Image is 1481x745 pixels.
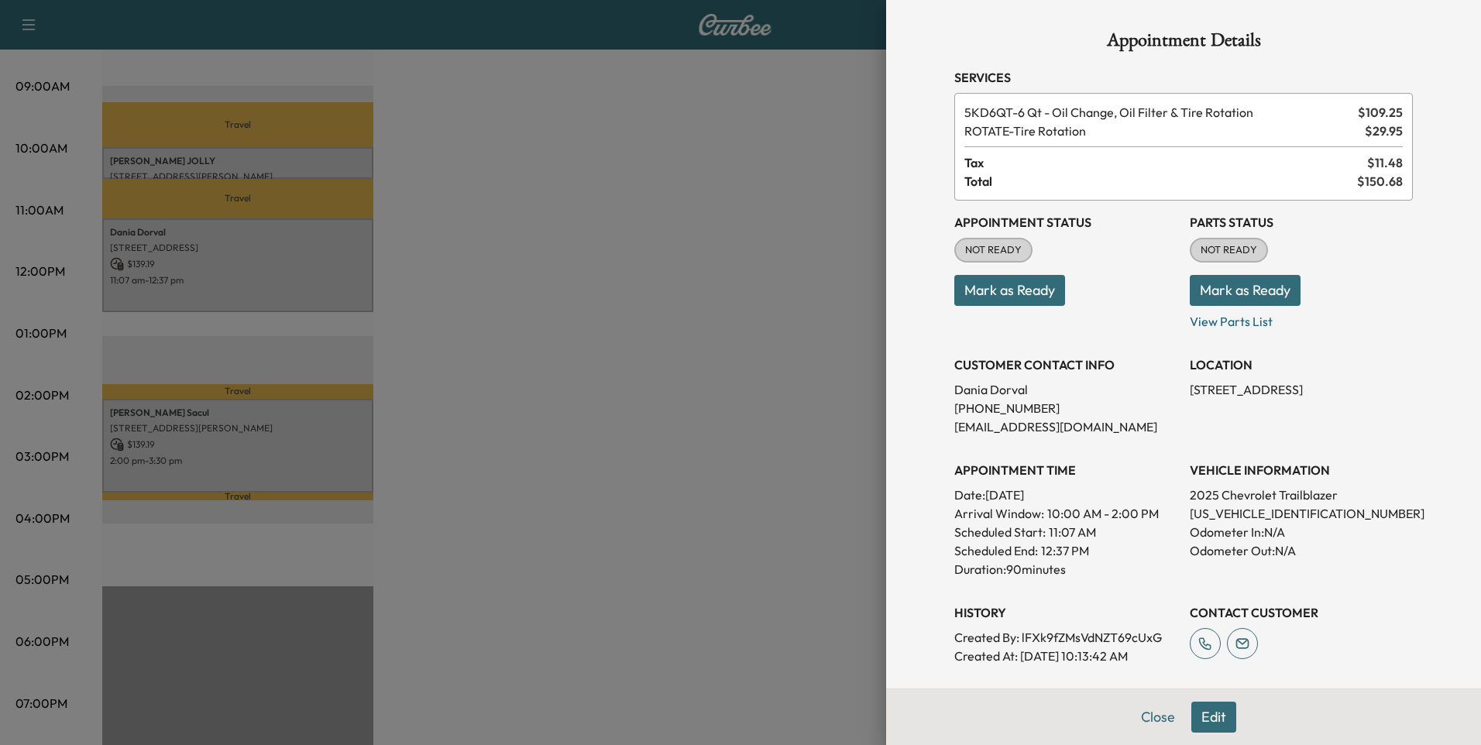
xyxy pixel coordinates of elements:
button: Close [1131,702,1185,733]
h3: Parts Status [1190,213,1413,232]
h3: VEHICLE INFORMATION [1190,461,1413,479]
span: $ 29.95 [1365,122,1403,140]
button: Mark as Ready [1190,275,1301,306]
p: 12:37 PM [1041,541,1089,560]
p: Duration: 90 minutes [954,560,1177,578]
span: 10:00 AM - 2:00 PM [1047,504,1159,523]
p: Created By : lFXk9fZMsVdNZT69cUxG [954,628,1177,647]
span: $ 150.68 [1357,172,1403,191]
p: 11:07 AM [1049,523,1096,541]
p: View Parts List [1190,306,1413,331]
h3: LOCATION [1190,355,1413,374]
h3: Appointment Status [954,213,1177,232]
p: [PHONE_NUMBER] [954,399,1177,417]
p: Scheduled Start: [954,523,1046,541]
span: $ 109.25 [1358,103,1403,122]
p: Date: [DATE] [954,486,1177,504]
span: Tire Rotation [964,122,1359,140]
h3: CUSTOMER CONTACT INFO [954,355,1177,374]
p: Scheduled End: [954,541,1038,560]
span: Tax [964,153,1367,172]
span: $ 11.48 [1367,153,1403,172]
button: Edit [1191,702,1236,733]
span: NOT READY [956,242,1031,258]
button: Mark as Ready [954,275,1065,306]
p: Odometer Out: N/A [1190,541,1413,560]
p: Odometer In: N/A [1190,523,1413,541]
p: [STREET_ADDRESS] [1190,380,1413,399]
p: Arrival Window: [954,504,1177,523]
p: Created At : [DATE] 10:13:42 AM [954,647,1177,665]
span: NOT READY [1191,242,1266,258]
h3: History [954,603,1177,622]
h1: Appointment Details [954,31,1413,56]
span: 6 Qt - Oil Change, Oil Filter & Tire Rotation [964,103,1352,122]
h3: APPOINTMENT TIME [954,461,1177,479]
p: Dania Dorval [954,380,1177,399]
p: 2025 Chevrolet Trailblazer [1190,486,1413,504]
p: [US_VEHICLE_IDENTIFICATION_NUMBER] [1190,504,1413,523]
span: Total [964,172,1357,191]
h3: Services [954,68,1413,87]
p: [EMAIL_ADDRESS][DOMAIN_NAME] [954,417,1177,436]
h3: CONTACT CUSTOMER [1190,603,1413,622]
